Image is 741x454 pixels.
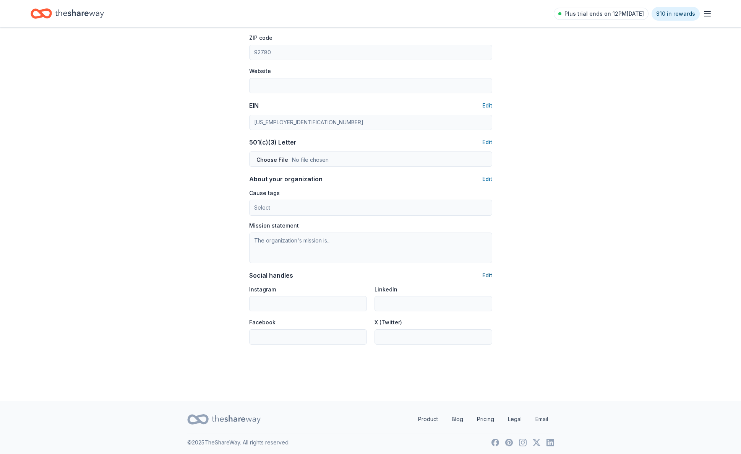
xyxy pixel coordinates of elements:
div: Social handles [249,271,293,280]
a: Product [412,412,444,427]
a: Pricing [471,412,500,427]
input: 12345 (U.S. only) [249,45,492,60]
a: Blog [446,412,469,427]
div: 501(c)(3) Letter [249,138,297,147]
button: Edit [482,271,492,280]
label: Cause tags [249,189,280,197]
p: © 2025 TheShareWay. All rights reserved. [187,438,290,447]
button: Select [249,200,492,216]
label: ZIP code [249,34,272,42]
span: Plus trial ends on 12PM[DATE] [564,9,644,18]
a: Legal [502,412,528,427]
span: Select [254,203,270,212]
input: 12-3456789 [249,115,492,130]
label: Instagram [249,286,276,293]
label: Mission statement [249,222,299,229]
a: Home [31,5,104,23]
label: X (Twitter) [375,319,402,326]
a: Plus trial ends on 12PM[DATE] [554,8,649,20]
div: About your organization [249,174,323,184]
button: Edit [482,101,492,110]
button: Edit [482,174,492,184]
label: Website [249,67,271,75]
a: Email [529,412,554,427]
button: Edit [482,138,492,147]
label: Facebook [249,319,276,326]
div: EIN [249,101,259,110]
a: $10 in rewards [652,7,700,21]
label: LinkedIn [375,286,397,293]
nav: quick links [412,412,554,427]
